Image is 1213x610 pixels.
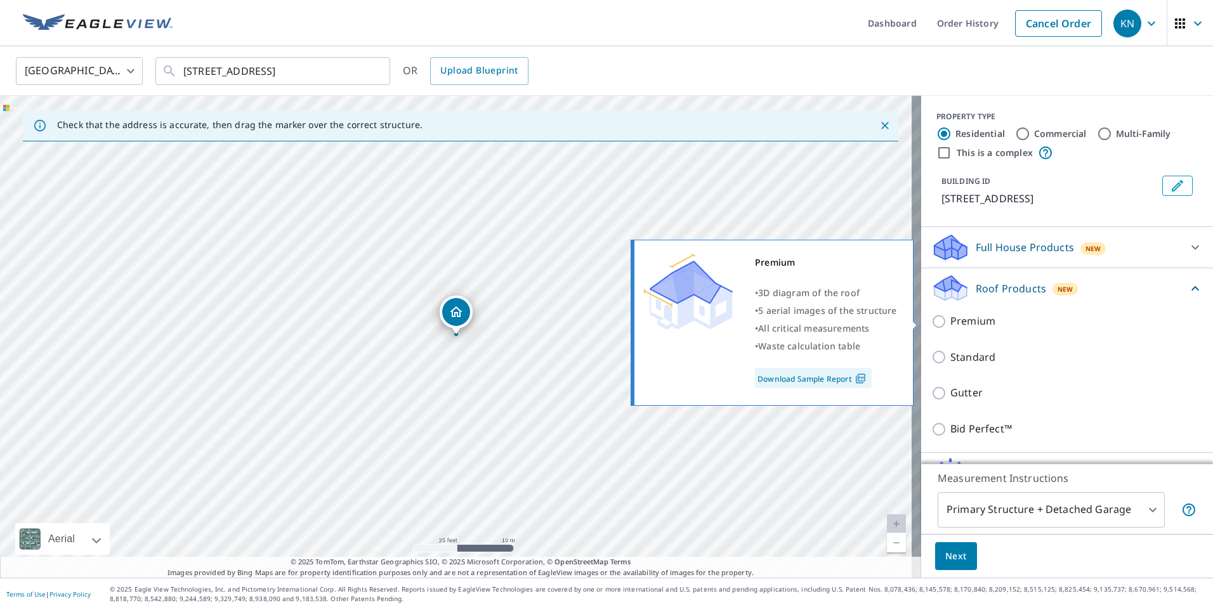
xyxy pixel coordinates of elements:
[936,111,1198,122] div: PROPERTY TYPE
[554,557,608,566] a: OpenStreetMap
[938,492,1165,528] div: Primary Structure + Detached Garage
[1116,127,1171,140] label: Multi-Family
[887,514,906,533] a: Current Level 20, Zoom In Disabled
[16,53,143,89] div: [GEOGRAPHIC_DATA]
[758,340,860,352] span: Waste calculation table
[440,295,473,335] div: Dropped pin, building 1, Residential property, 43 Richmond St East Haven, CT 06512
[950,421,1012,437] p: Bid Perfect™
[15,523,110,555] div: Aerial
[6,590,46,599] a: Terms of Use
[758,304,896,316] span: 5 aerial images of the structure
[950,349,995,365] p: Standard
[755,254,897,271] div: Premium
[110,585,1207,604] p: © 2025 Eagle View Technologies, Inc. and Pictometry International Corp. All Rights Reserved. Repo...
[1162,176,1193,196] button: Edit building 1
[755,284,897,302] div: •
[644,254,733,330] img: Premium
[1034,127,1087,140] label: Commercial
[941,176,990,186] p: BUILDING ID
[931,458,1203,488] div: Solar ProductsNew
[57,119,423,131] p: Check that the address is accurate, then drag the marker over the correct structure.
[941,191,1157,206] p: [STREET_ADDRESS]
[1113,10,1141,37] div: KN
[1085,243,1101,254] span: New
[758,322,869,334] span: All critical measurements
[945,548,967,564] span: Next
[938,470,1197,486] p: Measurement Instructions
[610,557,631,566] a: Terms
[931,273,1203,303] div: Roof ProductsNew
[49,590,91,599] a: Privacy Policy
[291,557,631,568] span: © 2025 TomTom, Earthstar Geographics SIO, © 2025 Microsoft Corporation, ©
[887,533,906,552] a: Current Level 20, Zoom Out
[440,63,518,79] span: Upload Blueprint
[950,313,995,329] p: Premium
[935,542,977,571] button: Next
[955,127,1005,140] label: Residential
[758,287,860,299] span: 3D diagram of the roof
[1181,502,1197,517] span: Your report will include the primary structure and a detached garage if one exists.
[976,281,1046,296] p: Roof Products
[6,590,91,598] p: |
[852,373,869,384] img: Pdf Icon
[23,14,173,33] img: EV Logo
[950,385,983,401] p: Gutter
[403,57,528,85] div: OR
[1015,10,1102,37] a: Cancel Order
[755,320,897,337] div: •
[755,337,897,355] div: •
[957,146,1033,159] label: This is a complex
[877,117,893,134] button: Close
[976,240,1074,255] p: Full House Products
[755,302,897,320] div: •
[430,57,528,85] a: Upload Blueprint
[44,523,79,555] div: Aerial
[1058,284,1073,294] span: New
[931,232,1203,263] div: Full House ProductsNew
[183,53,364,89] input: Search by address or latitude-longitude
[755,368,872,388] a: Download Sample Report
